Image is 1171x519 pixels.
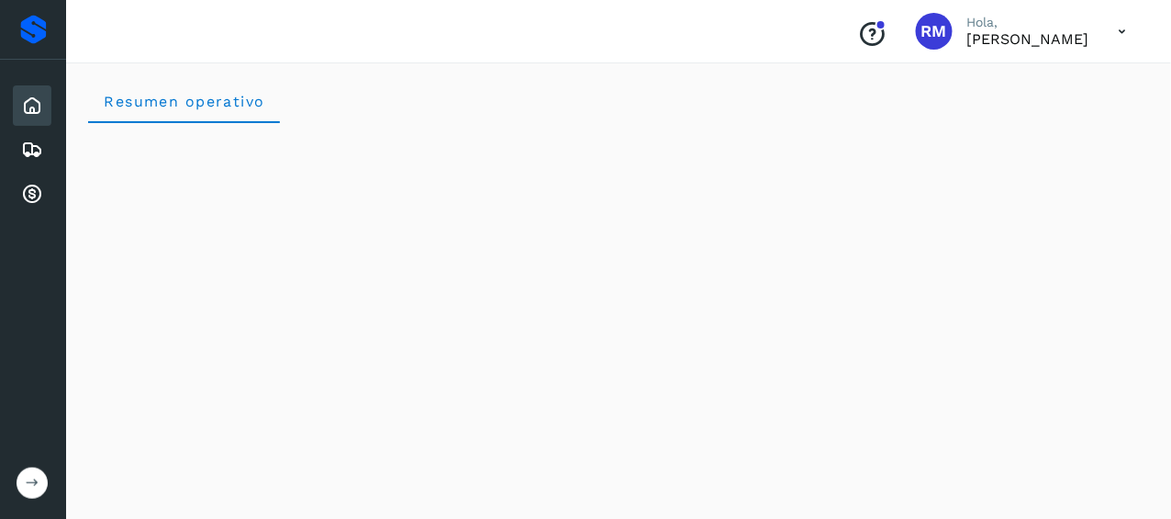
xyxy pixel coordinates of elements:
div: Embarques [13,130,51,170]
div: Cuentas por cobrar [13,174,51,214]
div: Inicio [13,85,51,126]
span: Resumen operativo [103,93,265,110]
p: Hola, [967,15,1089,30]
p: RICARDO MONTEMAYOR [967,30,1089,48]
